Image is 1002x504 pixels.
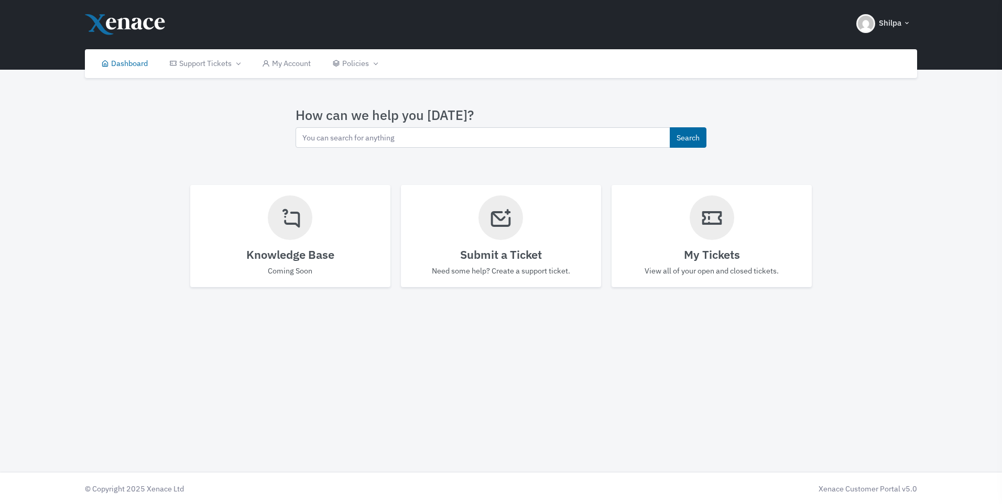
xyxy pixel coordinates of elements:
[506,483,917,495] div: Xenace Customer Portal v5.0
[622,248,801,261] h4: My Tickets
[612,185,812,287] a: My Tickets View all of your open and closed tickets.
[201,265,380,277] p: Coming Soon
[401,185,601,287] a: Submit a Ticket Need some help? Create a support ticket.
[90,49,159,78] a: Dashboard
[80,483,501,495] div: © Copyright 2025 Xenace Ltd
[321,49,388,78] a: Policies
[296,127,670,148] input: You can search for anything
[251,49,322,78] a: My Account
[201,248,380,261] h4: Knowledge Base
[622,265,801,277] p: View all of your open and closed tickets.
[670,127,706,148] button: Search
[411,248,591,261] h4: Submit a Ticket
[879,17,901,29] span: Shilpa
[850,5,917,42] button: Shilpa
[159,49,251,78] a: Support Tickets
[411,265,591,277] p: Need some help? Create a support ticket.
[190,185,390,287] a: Knowledge Base Coming Soon
[296,107,706,123] h3: How can we help you [DATE]?
[856,14,875,33] img: Header Avatar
